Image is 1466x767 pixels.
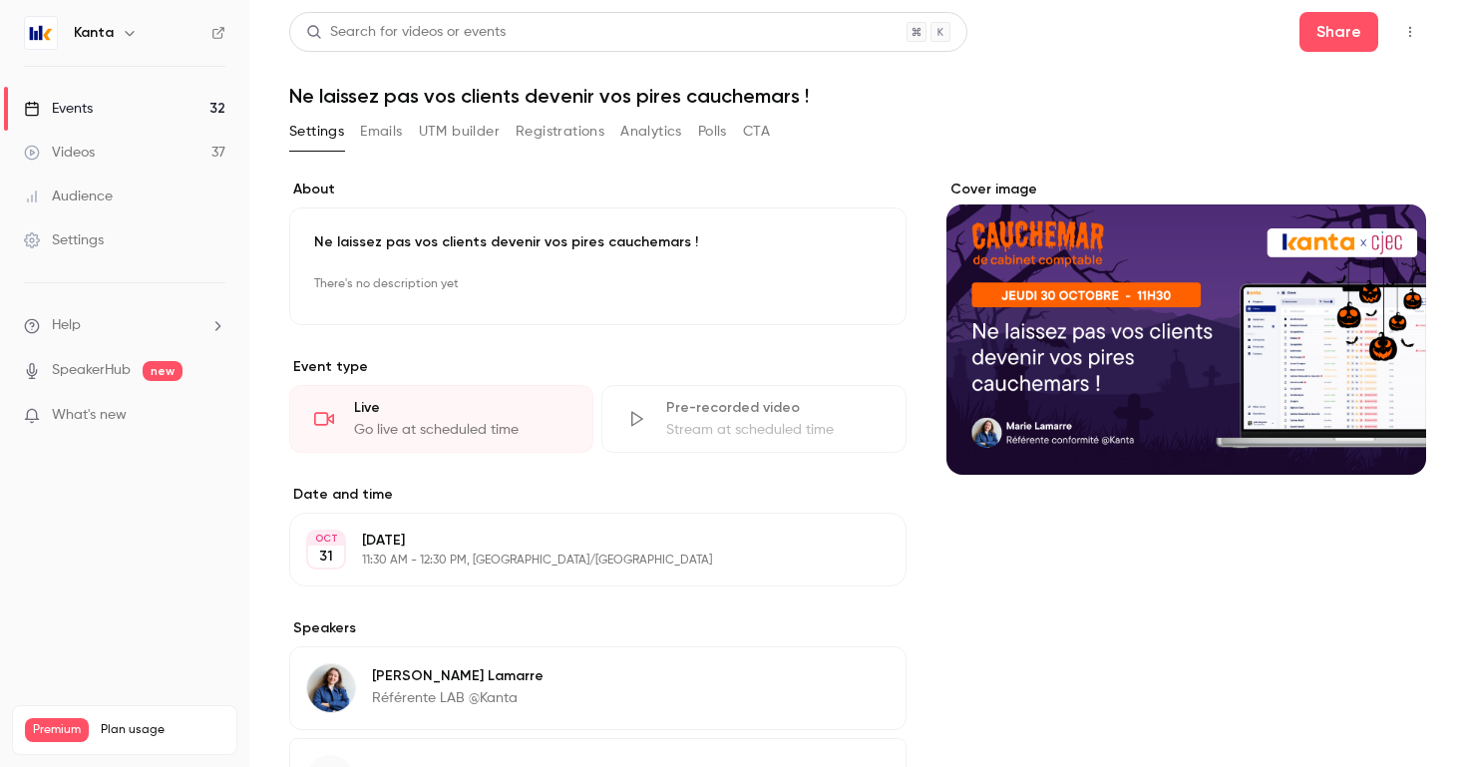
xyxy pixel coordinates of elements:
[24,230,104,250] div: Settings
[52,360,131,381] a: SpeakerHub
[52,405,127,426] span: What's new
[362,553,801,569] p: 11:30 AM - 12:30 PM, [GEOGRAPHIC_DATA]/[GEOGRAPHIC_DATA]
[101,722,224,738] span: Plan usage
[354,398,568,418] div: Live
[289,385,593,453] div: LiveGo live at scheduled time
[698,116,727,148] button: Polls
[362,531,801,551] p: [DATE]
[372,666,544,686] p: [PERSON_NAME] Lamarre
[307,664,355,712] img: Marie Lamarre
[24,143,95,163] div: Videos
[314,232,882,252] p: Ne laissez pas vos clients devenir vos pires cauchemars !
[74,23,114,43] h6: Kanta
[289,84,1426,108] h1: Ne laissez pas vos clients devenir vos pires cauchemars !
[24,99,93,119] div: Events
[946,180,1426,199] label: Cover image
[354,420,568,440] div: Go live at scheduled time
[1299,12,1378,52] button: Share
[289,485,907,505] label: Date and time
[24,315,225,336] li: help-dropdown-opener
[601,385,906,453] div: Pre-recorded videoStream at scheduled time
[419,116,500,148] button: UTM builder
[314,268,882,300] p: There's no description yet
[360,116,402,148] button: Emails
[308,532,344,546] div: OCT
[516,116,604,148] button: Registrations
[25,718,89,742] span: Premium
[306,22,506,43] div: Search for videos or events
[372,688,544,708] p: Référente LAB @Kanta
[24,187,113,206] div: Audience
[743,116,770,148] button: CTA
[319,547,333,567] p: 31
[289,646,907,730] div: Marie Lamarre[PERSON_NAME] LamarreRéférente LAB @Kanta
[666,420,881,440] div: Stream at scheduled time
[289,180,907,199] label: About
[946,180,1426,475] section: Cover image
[666,398,881,418] div: Pre-recorded video
[52,315,81,336] span: Help
[289,357,907,377] p: Event type
[620,116,682,148] button: Analytics
[289,618,907,638] label: Speakers
[201,407,225,425] iframe: Noticeable Trigger
[289,116,344,148] button: Settings
[143,361,183,381] span: new
[25,17,57,49] img: Kanta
